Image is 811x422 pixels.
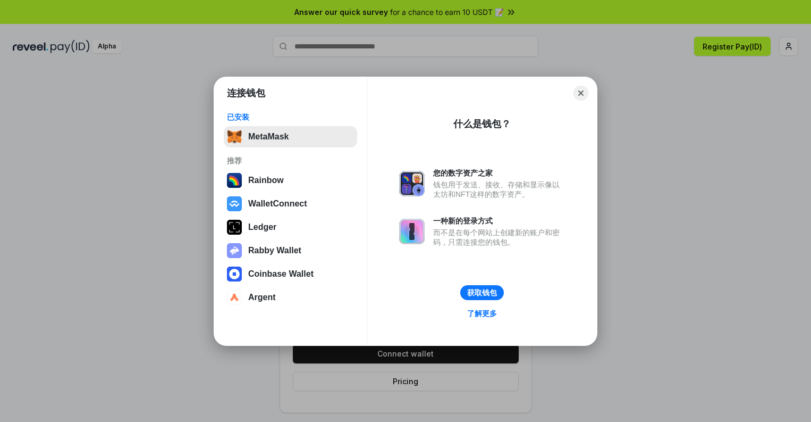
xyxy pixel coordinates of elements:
img: svg+xml,%3Csvg%20width%3D%22120%22%20height%3D%22120%22%20viewBox%3D%220%200%20120%20120%22%20fil... [227,173,242,188]
div: 一种新的登录方式 [433,216,565,226]
div: 钱包用于发送、接收、存储和显示像以太坊和NFT这样的数字资产。 [433,180,565,199]
img: svg+xml,%3Csvg%20xmlns%3D%22http%3A%2F%2Fwww.w3.org%2F2000%2Fsvg%22%20fill%3D%22none%22%20viewBox... [227,243,242,258]
button: 获取钱包 [460,285,504,300]
img: svg+xml,%3Csvg%20xmlns%3D%22http%3A%2F%2Fwww.w3.org%2F2000%2Fsvg%22%20fill%3D%22none%22%20viewBox... [399,171,425,196]
div: Rabby Wallet [248,246,301,255]
img: svg+xml,%3Csvg%20fill%3D%22none%22%20height%3D%2233%22%20viewBox%3D%220%200%2035%2033%22%20width%... [227,129,242,144]
img: svg+xml,%3Csvg%20width%3D%2228%22%20height%3D%2228%22%20viewBox%3D%220%200%2028%2028%22%20fill%3D... [227,267,242,282]
button: WalletConnect [224,193,357,214]
button: Argent [224,287,357,308]
img: svg+xml,%3Csvg%20xmlns%3D%22http%3A%2F%2Fwww.w3.org%2F2000%2Fsvg%22%20fill%3D%22none%22%20viewBox... [399,219,425,244]
div: 而不是在每个网站上创建新的账户和密码，只需连接您的钱包。 [433,228,565,247]
button: Rabby Wallet [224,240,357,261]
div: 获取钱包 [467,288,497,297]
div: 什么是钱包？ [453,118,511,130]
div: 您的数字资产之家 [433,168,565,178]
button: Close [573,86,588,101]
div: 已安装 [227,112,354,122]
div: Rainbow [248,176,284,185]
img: svg+xml,%3Csvg%20xmlns%3D%22http%3A%2F%2Fwww.w3.org%2F2000%2Fsvg%22%20width%3D%2228%22%20height%3... [227,220,242,235]
div: Coinbase Wallet [248,269,314,279]
div: WalletConnect [248,199,307,209]
button: MetaMask [224,126,357,147]
h1: 连接钱包 [227,87,265,100]
button: Coinbase Wallet [224,263,357,285]
a: 了解更多 [461,307,503,320]
img: svg+xml,%3Csvg%20width%3D%2228%22%20height%3D%2228%22%20viewBox%3D%220%200%2028%2028%22%20fill%3D... [227,196,242,211]
div: 了解更多 [467,309,497,318]
button: Ledger [224,217,357,238]
div: 推荐 [227,156,354,166]
button: Rainbow [224,170,357,191]
img: svg+xml,%3Csvg%20width%3D%2228%22%20height%3D%2228%22%20viewBox%3D%220%200%2028%2028%22%20fill%3D... [227,290,242,305]
div: Ledger [248,222,276,232]
div: MetaMask [248,132,289,142]
div: Argent [248,293,276,302]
